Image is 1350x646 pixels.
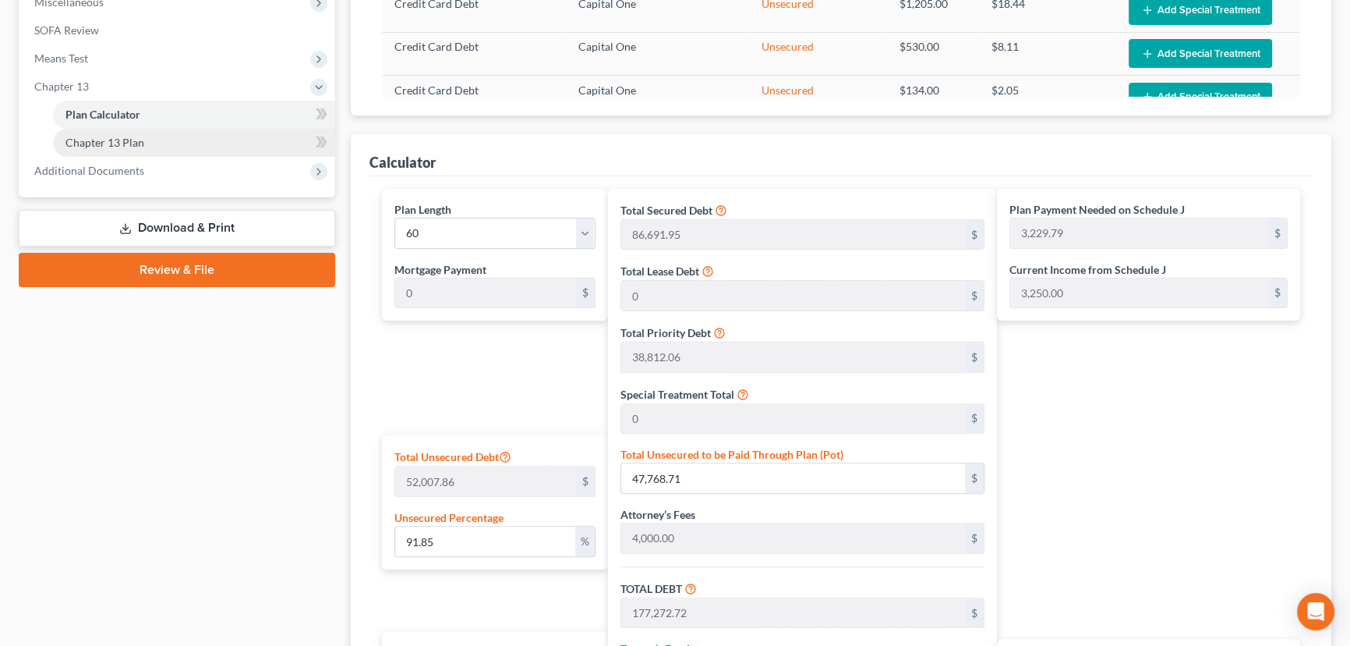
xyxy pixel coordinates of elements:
input: 0.00 [621,598,965,628]
span: Chapter 13 Plan [65,136,144,149]
div: $ [965,220,984,250]
input: 0.00 [621,524,965,553]
td: Unsecured [749,32,887,75]
span: SOFA Review [34,23,99,37]
label: Total Unsecured Debt [394,447,511,466]
a: Review & File [19,253,335,287]
input: 0.00 [621,220,965,250]
button: Add Special Treatment [1129,39,1272,68]
label: Total Unsecured to be Paid Through Plan (Pot) [620,446,843,463]
td: $134.00 [887,76,979,119]
span: Plan Calculator [65,108,140,121]
label: TOTAL DEBT [620,580,682,597]
td: Capital One [566,76,750,119]
label: Plan Length [394,201,451,218]
td: Unsecured [749,76,887,119]
label: Current Income from Schedule J [1009,261,1166,278]
div: $ [1268,279,1287,308]
input: 0.00 [1010,218,1268,248]
div: $ [576,279,595,308]
label: Special Treatment Total [620,386,734,403]
td: Credit Card Debt [382,76,566,119]
label: Unsecured Percentage [394,509,504,526]
a: Chapter 13 Plan [53,129,335,157]
div: $ [576,467,595,496]
span: Additional Documents [34,164,144,177]
input: 0.00 [621,463,965,493]
label: Plan Payment Needed on Schedule J [1009,201,1185,218]
div: $ [1268,218,1287,248]
span: Means Test [34,51,88,65]
a: SOFA Review [22,16,335,44]
div: Open Intercom Messenger [1297,593,1334,630]
input: 0.00 [1010,279,1268,308]
input: 0.00 [395,279,576,308]
label: Mortgage Payment [394,261,486,278]
div: $ [965,463,984,493]
td: Credit Card Debt [382,32,566,75]
td: $530.00 [887,32,979,75]
label: Attorney’s Fees [620,506,695,523]
a: Plan Calculator [53,101,335,129]
label: Total Priority Debt [620,325,711,341]
input: 0.00 [621,343,965,372]
div: % [575,527,595,556]
label: Total Secured Debt [620,202,712,218]
input: 0.00 [395,467,576,496]
a: Download & Print [19,210,335,247]
span: Chapter 13 [34,80,89,93]
input: 0.00 [621,404,965,434]
td: Capital One [566,32,750,75]
div: $ [965,404,984,434]
div: Calculator [369,153,436,172]
td: $2.05 [979,76,1117,119]
label: Total Lease Debt [620,263,699,279]
input: 0.00 [621,281,965,311]
button: Add Special Treatment [1129,83,1272,112]
div: $ [965,598,984,628]
div: $ [965,343,984,372]
div: $ [965,524,984,553]
td: $8.11 [979,32,1117,75]
div: $ [965,281,984,311]
input: 0.00 [395,527,575,556]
